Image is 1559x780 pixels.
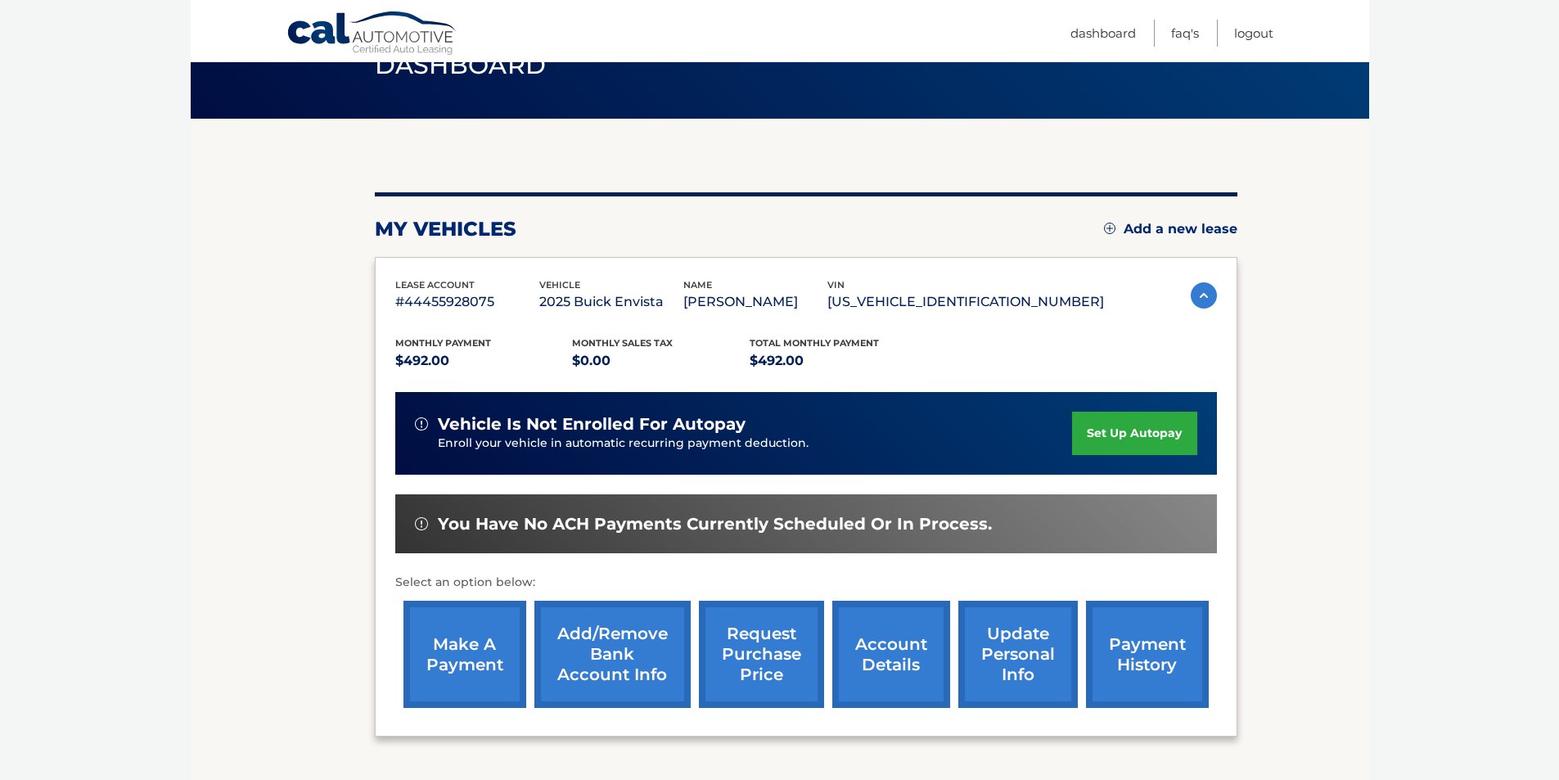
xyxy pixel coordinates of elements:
[539,291,683,313] p: 2025 Buick Envista
[1104,221,1237,237] a: Add a new lease
[395,337,491,349] span: Monthly Payment
[1234,20,1273,47] a: Logout
[415,517,428,530] img: alert-white.svg
[438,514,992,534] span: You have no ACH payments currently scheduled or in process.
[1191,282,1217,309] img: accordion-active.svg
[1104,223,1115,234] img: add.svg
[750,349,927,372] p: $492.00
[1070,20,1136,47] a: Dashboard
[683,279,712,291] span: name
[683,291,827,313] p: [PERSON_NAME]
[832,601,950,708] a: account details
[534,601,691,708] a: Add/Remove bank account info
[286,11,458,58] a: Cal Automotive
[699,601,824,708] a: request purchase price
[395,291,539,313] p: #44455928075
[958,601,1078,708] a: update personal info
[395,349,573,372] p: $492.00
[827,291,1104,313] p: [US_VEHICLE_IDENTIFICATION_NUMBER]
[539,279,580,291] span: vehicle
[415,417,428,431] img: alert-white.svg
[375,217,516,241] h2: my vehicles
[750,337,879,349] span: Total Monthly Payment
[1072,412,1196,455] a: set up autopay
[1171,20,1199,47] a: FAQ's
[395,573,1217,593] p: Select an option below:
[395,279,475,291] span: lease account
[438,414,746,435] span: vehicle is not enrolled for autopay
[403,601,526,708] a: make a payment
[827,279,845,291] span: vin
[1086,601,1209,708] a: payment history
[572,337,673,349] span: Monthly sales Tax
[438,435,1073,453] p: Enroll your vehicle in automatic recurring payment deduction.
[572,349,750,372] p: $0.00
[375,50,547,80] span: Dashboard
